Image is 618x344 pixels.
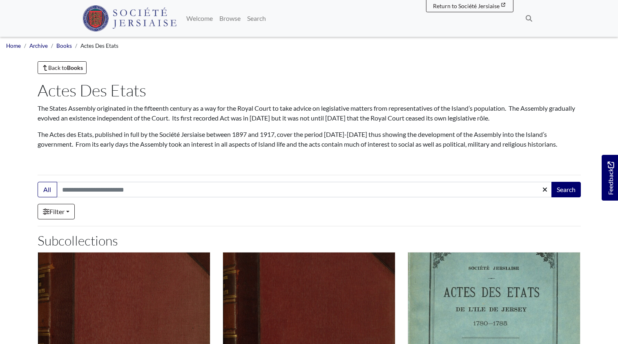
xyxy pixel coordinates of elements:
[80,42,118,49] span: Actes Des Etats
[551,182,581,197] button: Search
[6,42,21,49] a: Home
[38,80,581,100] h1: Actes Des Etats
[38,233,581,248] h2: Subcollections
[38,61,87,74] a: Back toBooks
[83,5,177,31] img: Société Jersiaise
[38,204,75,219] a: Filter
[433,2,500,9] span: Return to Société Jersiaise
[38,130,581,149] p: The Actes des Etats, published in full by the Société Jersiaise between 1897 and 1917, cover the ...
[29,42,48,49] a: Archive
[216,10,244,27] a: Browse
[67,64,83,71] strong: Books
[244,10,269,27] a: Search
[606,161,616,194] span: Feedback
[56,42,72,49] a: Books
[57,182,552,197] input: Search this collection...
[83,3,177,34] a: Société Jersiaise logo
[38,103,581,123] p: The States Assembly originated in the fifteenth century as a way for the Royal Court to take advi...
[183,10,216,27] a: Welcome
[602,155,618,201] a: Would you like to provide feedback?
[38,182,57,197] button: All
